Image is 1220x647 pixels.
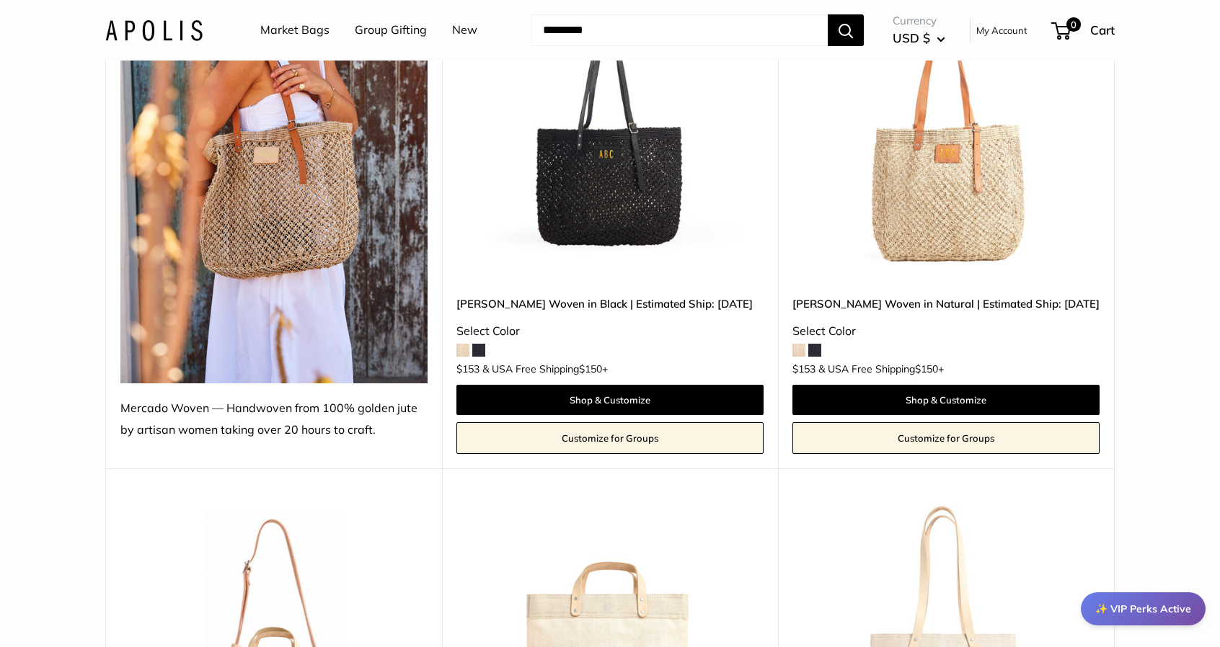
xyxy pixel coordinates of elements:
[828,14,864,46] button: Search
[818,364,944,374] span: & USA Free Shipping +
[355,19,427,41] a: Group Gifting
[915,362,938,375] span: $150
[1066,17,1081,32] span: 0
[452,19,477,41] a: New
[456,385,764,415] a: Shop & Customize
[792,385,1100,415] a: Shop & Customize
[893,27,945,50] button: USD $
[893,30,930,45] span: USD $
[456,422,764,454] a: Customize for Groups
[456,321,764,342] div: Select Color
[260,19,330,41] a: Market Bags
[579,362,602,375] span: $150
[976,22,1027,39] a: My Account
[1053,19,1115,42] a: 0 Cart
[792,295,1100,312] a: [PERSON_NAME] Woven in Natural | Estimated Ship: [DATE]
[120,398,428,441] div: Mercado Woven — Handwoven from 100% golden jute by artisan women taking over 20 hours to craft.
[456,295,764,312] a: [PERSON_NAME] Woven in Black | Estimated Ship: [DATE]
[482,364,608,374] span: & USA Free Shipping +
[792,321,1100,342] div: Select Color
[792,362,815,375] span: $153
[105,19,203,40] img: Apolis
[1081,592,1206,625] div: ✨ VIP Perks Active
[456,362,479,375] span: $153
[792,422,1100,454] a: Customize for Groups
[893,11,945,31] span: Currency
[12,592,154,635] iframe: Sign Up via Text for Offers
[1090,22,1115,37] span: Cart
[531,14,828,46] input: Search...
